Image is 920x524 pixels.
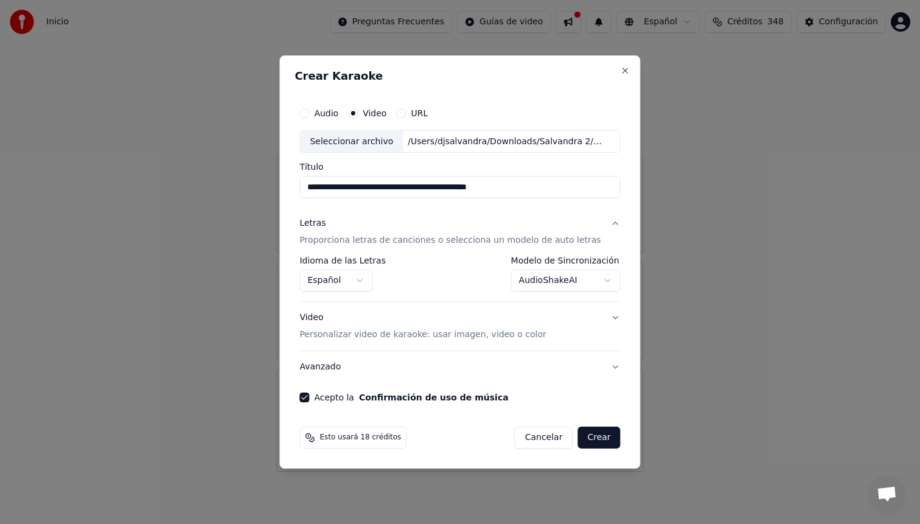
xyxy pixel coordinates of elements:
label: URL [411,109,428,117]
div: /Users/djsalvandra/Downloads/Salvandra 2/[PERSON_NAME] Ranchero (En Vivo) [Remaster].mp4 [403,136,610,148]
h2: Crear Karaoke [294,71,625,82]
div: Letras [299,218,326,230]
p: Personalizar video de karaoke: usar imagen, video o color [299,329,546,341]
label: Audio [314,109,338,117]
label: Video [363,109,386,117]
span: Esto usará 18 créditos [319,433,401,442]
div: Seleccionar archivo [300,131,403,153]
button: Acepto la [359,393,509,402]
label: Título [299,163,620,172]
button: VideoPersonalizar video de karaoke: usar imagen, video o color [299,302,620,351]
button: Cancelar [515,427,573,449]
button: Avanzado [299,351,620,383]
p: Proporciona letras de canciones o selecciona un modelo de auto letras [299,235,601,247]
button: Crear [577,427,620,449]
div: Video [299,312,546,341]
div: LetrasProporciona letras de canciones o selecciona un modelo de auto letras [299,257,620,302]
label: Idioma de las Letras [299,257,386,265]
label: Modelo de Sincronización [511,257,621,265]
label: Acepto la [314,393,508,402]
button: LetrasProporciona letras de canciones o selecciona un modelo de auto letras [299,208,620,257]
